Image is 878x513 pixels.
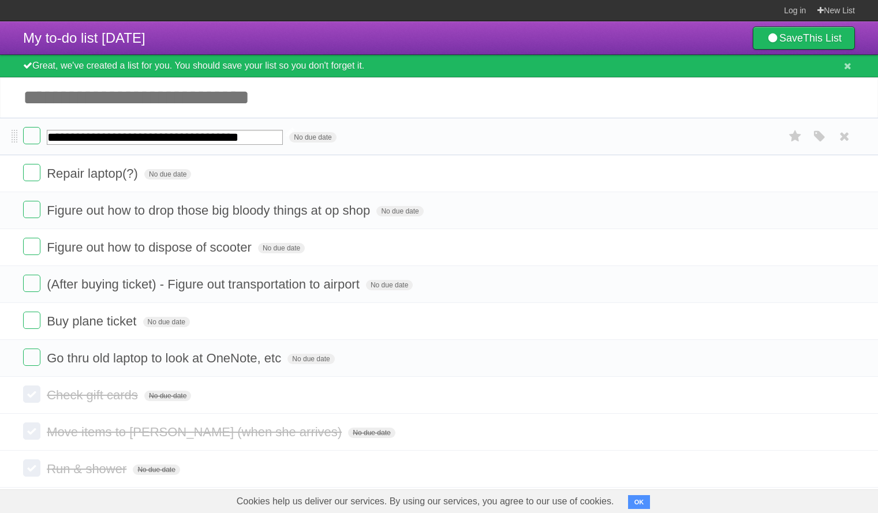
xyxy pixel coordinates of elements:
[784,127,806,146] label: Star task
[225,490,626,513] span: Cookies help us deliver our services. By using our services, you agree to our use of cookies.
[23,349,40,366] label: Done
[803,32,842,44] b: This List
[47,314,139,328] span: Buy plane ticket
[23,30,145,46] span: My to-do list [DATE]
[47,166,141,181] span: Repair laptop(?)
[133,465,180,475] span: No due date
[366,280,413,290] span: No due date
[23,459,40,477] label: Done
[289,132,336,143] span: No due date
[23,127,40,144] label: Done
[47,277,363,291] span: (After buying ticket) - Figure out transportation to airport
[23,275,40,292] label: Done
[47,425,345,439] span: Move items to [PERSON_NAME] (when she arrives)
[47,351,284,365] span: Go thru old laptop to look at OneNote, etc
[47,388,141,402] span: Check gift cards
[23,422,40,440] label: Done
[628,495,651,509] button: OK
[258,243,305,253] span: No due date
[47,240,255,254] span: Figure out how to dispose of scooter
[348,428,395,438] span: No due date
[47,203,373,218] span: Figure out how to drop those big bloody things at op shop
[23,238,40,255] label: Done
[287,354,334,364] span: No due date
[47,462,129,476] span: Run & shower
[144,169,191,179] span: No due date
[23,164,40,181] label: Done
[23,312,40,329] label: Done
[23,201,40,218] label: Done
[143,317,190,327] span: No due date
[753,27,855,50] a: SaveThis List
[23,385,40,403] label: Done
[144,391,191,401] span: No due date
[376,206,423,216] span: No due date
